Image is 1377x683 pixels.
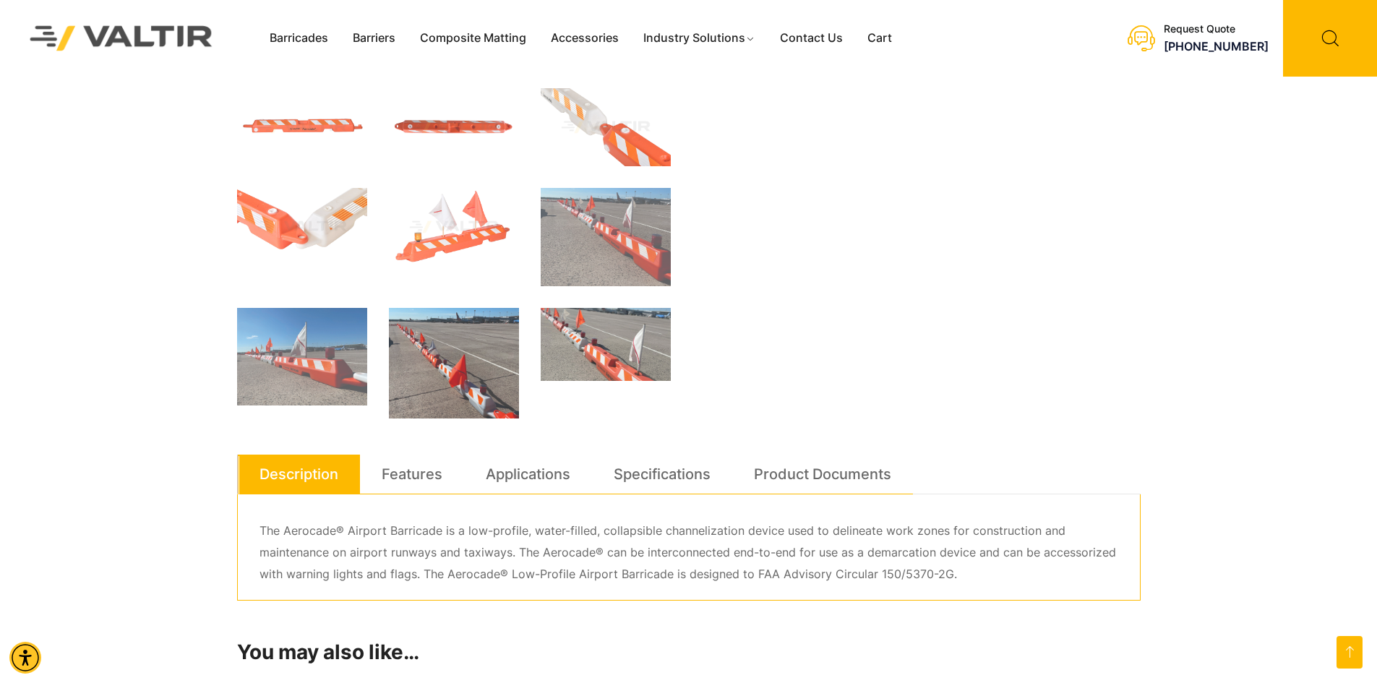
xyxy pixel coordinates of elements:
[1337,636,1363,669] a: Open this option
[237,308,367,405] img: A row of red and white safety barriers with flags and lights on an airport tarmac under a clear b...
[614,455,711,494] a: Specifications
[389,88,519,166] img: An orange traffic barrier with white reflective stripes, designed for road safety and visibility.
[541,188,671,286] img: Valtir-Airport-Aerocade-IMG_0335-scaled-e1659559171141.jpg
[11,7,232,69] img: Valtir Rentals
[408,27,539,49] a: Composite Matting
[340,27,408,49] a: Barriers
[631,27,768,49] a: Industry Solutions
[541,308,671,381] img: A row of traffic barriers with orange and white stripes, red lights, and flags on an airport tarmac.
[259,520,1118,585] p: The Aerocade® Airport Barricade is a low-profile, water-filled, collapsible channelization device...
[1164,23,1269,35] div: Request Quote
[382,455,442,494] a: Features
[237,88,367,166] img: An orange traffic barrier with reflective white stripes, labeled "Aerocade," designed for safety ...
[1164,39,1269,53] a: call (888) 496-3625
[237,188,367,266] img: Two traffic barriers, one orange and one white, connected at an angle, featuring reflective strip...
[389,308,519,418] img: A row of traffic barriers with red flags and lights on an airport runway, with planes and termina...
[754,455,891,494] a: Product Documents
[389,188,519,266] img: An orange traffic barrier with a flashing light and two flags, one red and one white, for road sa...
[259,455,338,494] a: Description
[768,27,855,49] a: Contact Us
[539,27,631,49] a: Accessories
[9,642,41,674] div: Accessibility Menu
[541,88,671,166] img: Two interlocking traffic barriers, one white with orange stripes and one orange with white stripe...
[486,455,570,494] a: Applications
[257,27,340,49] a: Barricades
[855,27,904,49] a: Cart
[237,640,1141,665] h2: You may also like…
